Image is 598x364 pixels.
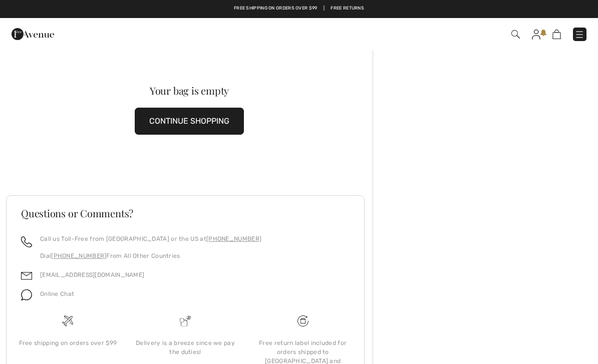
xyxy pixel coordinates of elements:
[574,30,584,40] img: Menu
[135,108,244,135] button: CONTINUE SHOPPING
[21,289,32,300] img: chat
[552,30,561,39] img: Shopping Bag
[511,30,520,39] img: Search
[51,252,106,259] a: [PHONE_NUMBER]
[40,271,144,278] a: [EMAIL_ADDRESS][DOMAIN_NAME]
[21,208,350,218] h3: Questions or Comments?
[331,5,364,12] a: Free Returns
[180,315,191,326] img: Delivery is a breeze since we pay the duties!
[17,338,119,347] div: Free shipping on orders over $99
[324,5,325,12] span: |
[297,315,309,326] img: Free shipping on orders over $99
[21,236,32,247] img: call
[135,338,236,356] div: Delivery is a breeze since we pay the duties!
[21,270,32,281] img: email
[206,235,261,242] a: [PHONE_NUMBER]
[234,5,318,12] a: Free shipping on orders over $99
[25,86,355,96] div: Your bag is empty
[12,29,54,38] a: 1ère Avenue
[40,234,261,243] p: Call us Toll-Free from [GEOGRAPHIC_DATA] or the US at
[40,290,74,297] span: Online Chat
[62,315,73,326] img: Free shipping on orders over $99
[40,251,261,260] p: Dial From All Other Countries
[532,30,540,40] img: My Info
[12,24,54,44] img: 1ère Avenue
